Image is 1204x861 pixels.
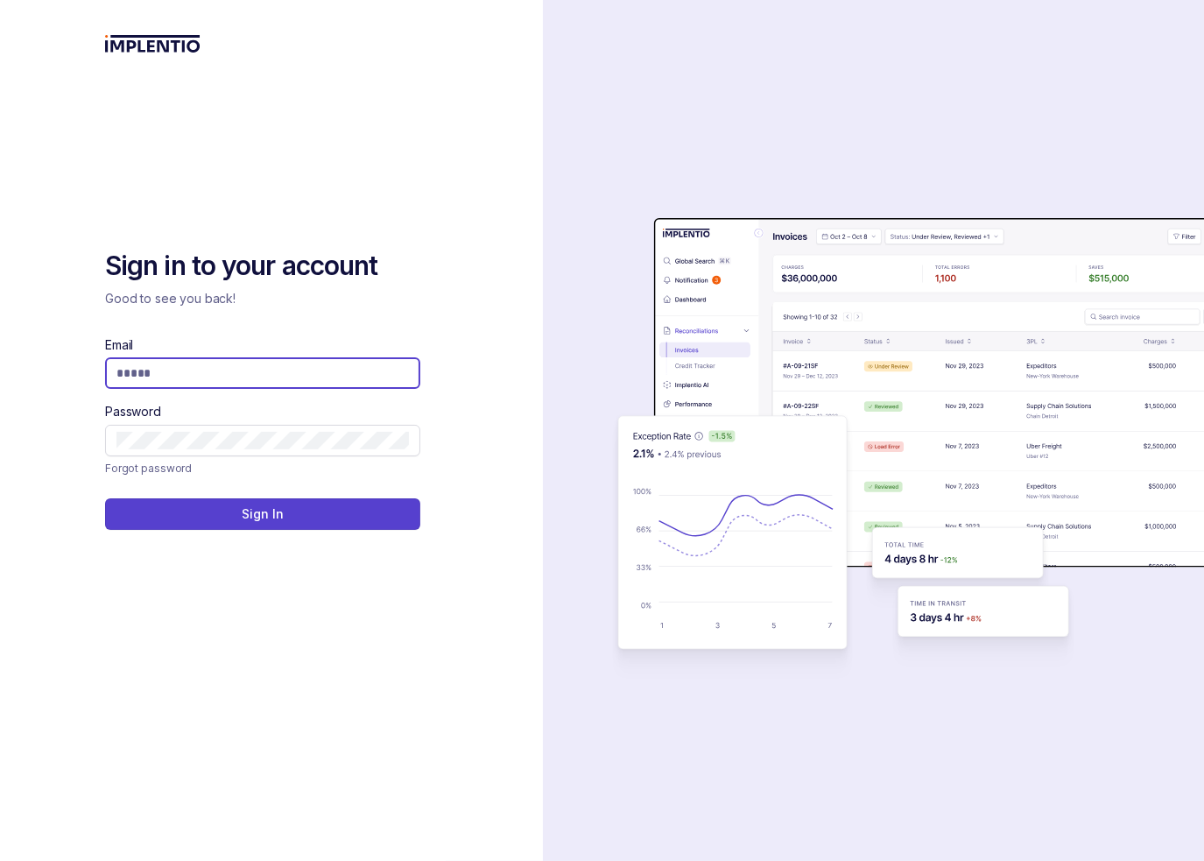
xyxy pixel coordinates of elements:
[105,460,192,477] p: Forgot password
[105,290,420,307] p: Good to see you back!
[105,403,161,420] label: Password
[105,336,133,354] label: Email
[105,460,192,477] a: Link Forgot password
[242,505,283,523] p: Sign In
[105,249,420,284] h2: Sign in to your account
[105,35,201,53] img: logo
[105,498,420,530] button: Sign In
